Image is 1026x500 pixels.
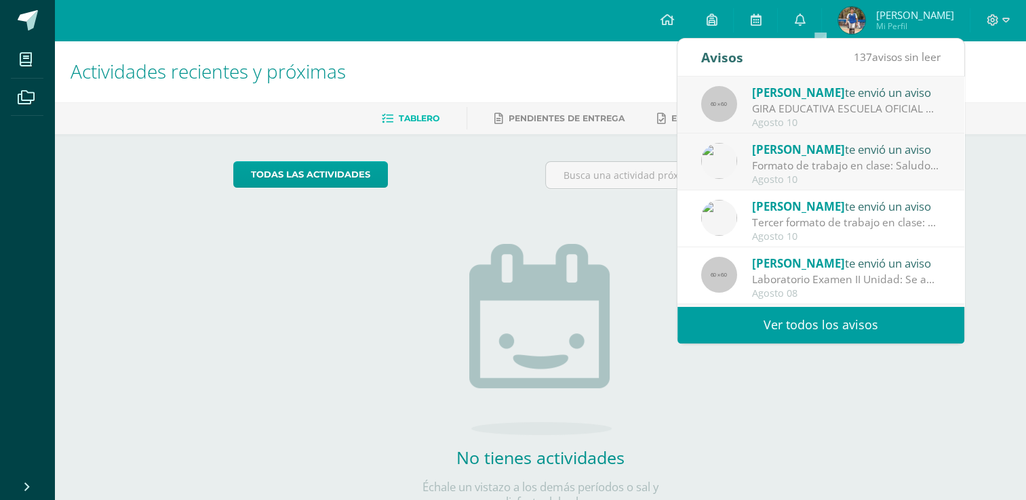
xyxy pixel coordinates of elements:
[546,162,846,188] input: Busca una actividad próxima aquí...
[752,83,941,101] div: te envió un aviso
[701,143,737,179] img: 6dfd641176813817be49ede9ad67d1c4.png
[405,446,676,469] h2: No tienes actividades
[469,244,612,435] img: no_activities.png
[752,117,941,129] div: Agosto 10
[752,199,845,214] span: [PERSON_NAME]
[875,20,953,32] span: Mi Perfil
[838,7,865,34] img: 2e9950fe0cc311d223b1bf7ea665d33a.png
[71,58,346,84] span: Actividades recientes y próximas
[671,113,732,123] span: Entregadas
[875,8,953,22] span: [PERSON_NAME]
[752,288,941,299] div: Agosto 08
[701,257,737,293] img: 60x60
[752,255,845,271] span: [PERSON_NAME]
[494,108,625,129] a: Pendientes de entrega
[854,49,872,64] span: 137
[752,140,941,158] div: te envió un aviso
[382,108,439,129] a: Tablero
[752,85,845,100] span: [PERSON_NAME]
[752,272,941,287] div: Laboratorio Examen II Unidad: Se adjunta el laboratorio examen de la II Unidad para las clases de...
[752,231,941,243] div: Agosto 10
[701,39,743,76] div: Avisos
[233,161,388,188] a: todas las Actividades
[752,215,941,230] div: Tercer formato de trabajo en clase: Saludos jóvenes Les comparto el formato de trabajo que estare...
[752,254,941,272] div: te envió un aviso
[509,113,625,123] span: Pendientes de entrega
[677,306,964,343] a: Ver todos los avisos
[701,200,737,236] img: 6dfd641176813817be49ede9ad67d1c4.png
[399,113,439,123] span: Tablero
[752,197,941,215] div: te envió un aviso
[752,158,941,173] div: Formato de trabajo en clase: Saludos jóvenes Por este medio les comparto el formato de trabajo qu...
[854,49,941,64] span: avisos sin leer
[752,101,941,117] div: GIRA EDUCATIVA ESCUELA OFICIAL RURAL MIXTA LO DE MEJÍA, SAN JUAN SACATEPÉQUEZ, GUATEMALA: Buenas ...
[657,108,732,129] a: Entregadas
[752,174,941,186] div: Agosto 10
[701,86,737,122] img: 60x60
[752,142,845,157] span: [PERSON_NAME]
